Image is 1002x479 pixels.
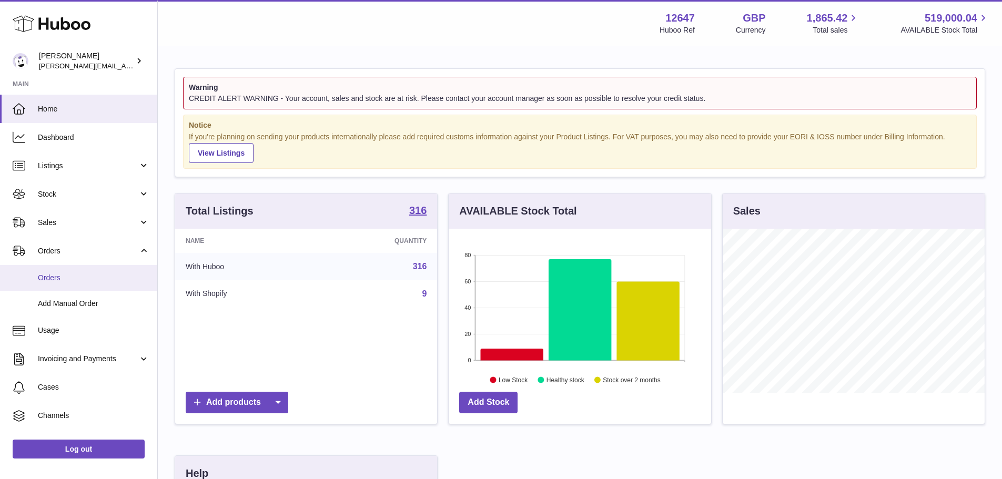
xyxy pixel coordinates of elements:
a: 9 [422,289,427,298]
span: Sales [38,218,138,228]
strong: GBP [743,11,765,25]
strong: Notice [189,120,971,130]
text: Stock over 2 months [603,376,661,384]
img: peter@pinter.co.uk [13,53,28,69]
div: [PERSON_NAME] [39,51,134,71]
div: Currency [736,25,766,35]
a: Add products [186,392,288,413]
span: Home [38,104,149,114]
span: Usage [38,325,149,335]
a: View Listings [189,143,254,163]
span: Channels [38,411,149,421]
span: Orders [38,273,149,283]
div: CREDIT ALERT WARNING - Your account, sales and stock are at risk. Please contact your account man... [189,94,971,104]
text: Healthy stock [546,376,585,384]
span: Cases [38,382,149,392]
text: 60 [465,278,471,284]
a: 316 [413,262,427,271]
span: Orders [38,246,138,256]
text: 40 [465,304,471,311]
h3: AVAILABLE Stock Total [459,204,576,218]
span: Listings [38,161,138,171]
text: 20 [465,331,471,337]
a: 316 [409,205,427,218]
div: If you're planning on sending your products internationally please add required customs informati... [189,132,971,164]
th: Name [175,229,317,253]
strong: Warning [189,83,971,93]
a: Log out [13,440,145,458]
text: 80 [465,252,471,258]
strong: 12647 [665,11,695,25]
td: With Huboo [175,253,317,280]
span: Invoicing and Payments [38,354,138,364]
a: 519,000.04 AVAILABLE Stock Total [900,11,989,35]
span: Stock [38,189,138,199]
span: Add Manual Order [38,299,149,309]
span: [PERSON_NAME][EMAIL_ADDRESS][PERSON_NAME][DOMAIN_NAME] [39,62,267,70]
span: 519,000.04 [925,11,977,25]
span: AVAILABLE Stock Total [900,25,989,35]
th: Quantity [317,229,438,253]
td: With Shopify [175,280,317,308]
h3: Sales [733,204,761,218]
a: Add Stock [459,392,518,413]
span: 1,865.42 [807,11,848,25]
text: 0 [468,357,471,363]
span: Total sales [813,25,859,35]
strong: 316 [409,205,427,216]
h3: Total Listings [186,204,254,218]
span: Dashboard [38,133,149,142]
div: Huboo Ref [660,25,695,35]
a: 1,865.42 Total sales [807,11,860,35]
text: Low Stock [499,376,528,384]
